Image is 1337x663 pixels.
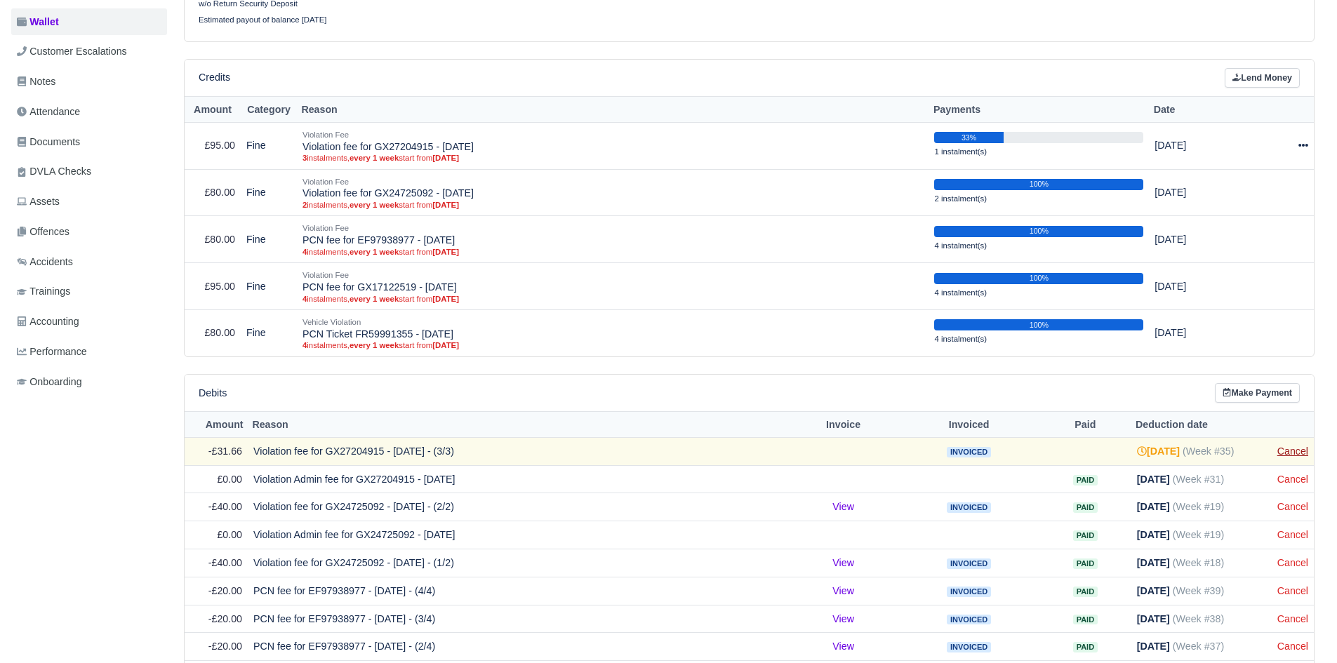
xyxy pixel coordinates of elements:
[199,15,327,24] small: Estimated payout of balance [DATE]
[934,241,987,250] small: 4 instalment(s)
[185,97,241,123] th: Amount
[1277,557,1308,568] a: Cancel
[241,309,297,356] td: Fine
[432,341,459,349] strong: [DATE]
[208,501,242,512] span: -£40.00
[11,338,167,366] a: Performance
[248,412,788,438] th: Reason
[185,216,241,263] td: £80.00
[302,154,307,162] strong: 3
[1173,529,1224,540] span: (Week #19)
[432,248,459,256] strong: [DATE]
[11,68,167,95] a: Notes
[297,216,929,263] td: PCN fee for EF97938977 - [DATE]
[248,549,788,577] td: Violation fee for GX24725092 - [DATE] - (1/2)
[241,216,297,263] td: Fine
[432,201,459,209] strong: [DATE]
[248,437,788,465] td: Violation fee for GX27204915 - [DATE] - (3/3)
[17,283,70,300] span: Trainings
[947,615,991,625] span: Invoiced
[302,200,923,210] small: instalments, start from
[350,295,399,303] strong: every 1 week
[1277,474,1308,485] a: Cancel
[788,412,898,438] th: Invoice
[1183,446,1234,457] span: (Week #35)
[11,128,167,156] a: Documents
[248,605,788,633] td: PCN fee for EF97938977 - [DATE] - (3/4)
[350,154,399,162] strong: every 1 week
[1149,263,1240,310] td: [DATE]
[11,218,167,246] a: Offences
[185,309,241,356] td: £80.00
[17,374,82,390] span: Onboarding
[929,97,1149,123] th: Payments
[302,340,923,350] small: instalments, start from
[934,147,987,156] small: 1 instalment(s)
[1137,446,1180,457] strong: [DATE]
[1137,585,1170,596] strong: [DATE]
[1173,585,1224,596] span: (Week #39)
[11,368,167,396] a: Onboarding
[947,447,991,457] span: Invoiced
[1073,642,1098,652] span: Paid
[832,641,854,652] a: View
[1131,412,1272,438] th: Deduction date
[297,263,929,310] td: PCN fee for GX17122519 - [DATE]
[302,153,923,163] small: instalments, start from
[947,642,991,652] span: Invoiced
[17,224,69,240] span: Offences
[934,226,1143,237] div: 100%
[17,134,80,150] span: Documents
[1137,501,1170,512] strong: [DATE]
[1137,613,1170,624] strong: [DATE]
[241,122,297,169] td: Fine
[11,278,167,305] a: Trainings
[208,557,242,568] span: -£40.00
[1137,529,1170,540] strong: [DATE]
[1277,585,1308,596] a: Cancel
[1073,587,1098,597] span: Paid
[934,179,1143,190] div: 100%
[302,224,349,232] small: Violation Fee
[208,446,242,457] span: -£31.66
[248,493,788,521] td: Violation fee for GX24725092 - [DATE] - (2/2)
[1225,68,1300,88] a: Lend Money
[1173,474,1224,485] span: (Week #31)
[1267,596,1337,663] div: Chat Widget
[1137,557,1170,568] strong: [DATE]
[934,335,987,343] small: 4 instalment(s)
[1073,615,1098,625] span: Paid
[248,521,788,549] td: Violation Admin fee for GX24725092 - [DATE]
[934,288,987,297] small: 4 instalment(s)
[1277,446,1308,457] a: Cancel
[947,558,991,569] span: Invoiced
[17,14,59,30] span: Wallet
[199,387,227,399] h6: Debits
[248,633,788,661] td: PCN fee for EF97938977 - [DATE] - (2/4)
[1073,475,1098,485] span: Paid
[1149,169,1240,216] td: [DATE]
[1149,309,1240,356] td: [DATE]
[297,122,929,169] td: Violation fee for GX27204915 - [DATE]
[832,613,854,624] a: View
[241,169,297,216] td: Fine
[302,318,361,326] small: Vehicle Violation
[302,271,349,279] small: Violation Fee
[1073,502,1098,513] span: Paid
[934,194,987,203] small: 2 instalment(s)
[934,132,1003,143] div: 33%
[832,557,854,568] a: View
[1149,216,1240,263] td: [DATE]
[934,319,1143,330] div: 100%
[1173,641,1224,652] span: (Week #37)
[17,344,87,360] span: Performance
[1073,530,1098,541] span: Paid
[947,587,991,597] span: Invoiced
[432,154,459,162] strong: [DATE]
[947,502,991,513] span: Invoiced
[302,248,307,256] strong: 4
[11,8,167,36] a: Wallet
[350,201,399,209] strong: every 1 week
[297,169,929,216] td: Violation fee for GX24725092 - [DATE]
[11,248,167,276] a: Accidents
